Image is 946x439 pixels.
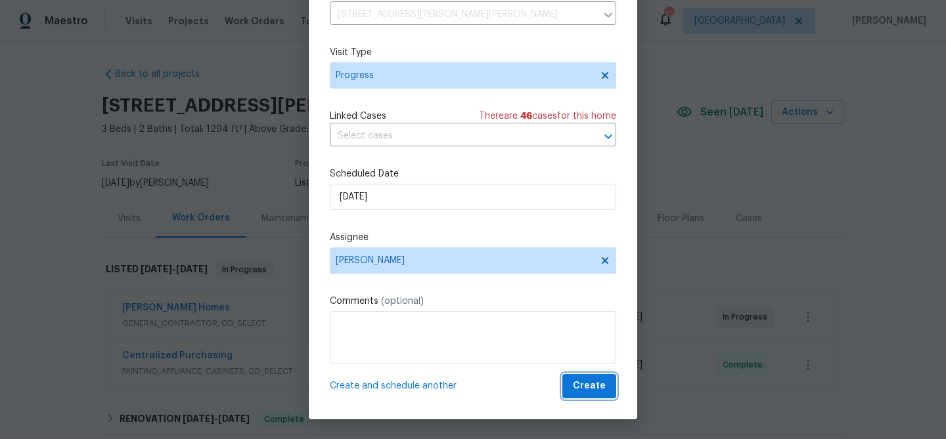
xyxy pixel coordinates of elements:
[573,378,606,394] span: Create
[330,379,457,392] span: Create and schedule another
[562,374,616,398] button: Create
[330,295,616,308] label: Comments
[479,110,616,123] span: There are case s for this home
[330,167,616,180] label: Scheduled Date
[330,46,616,59] label: Visit Type
[330,231,616,244] label: Assignee
[336,69,591,82] span: Progress
[336,255,593,266] span: [PERSON_NAME]
[330,5,597,25] input: Enter in an address
[599,127,618,146] button: Open
[330,184,616,210] input: M/D/YYYY
[520,112,532,121] span: 46
[330,126,579,146] input: Select cases
[330,110,386,123] span: Linked Cases
[381,297,424,306] span: (optional)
